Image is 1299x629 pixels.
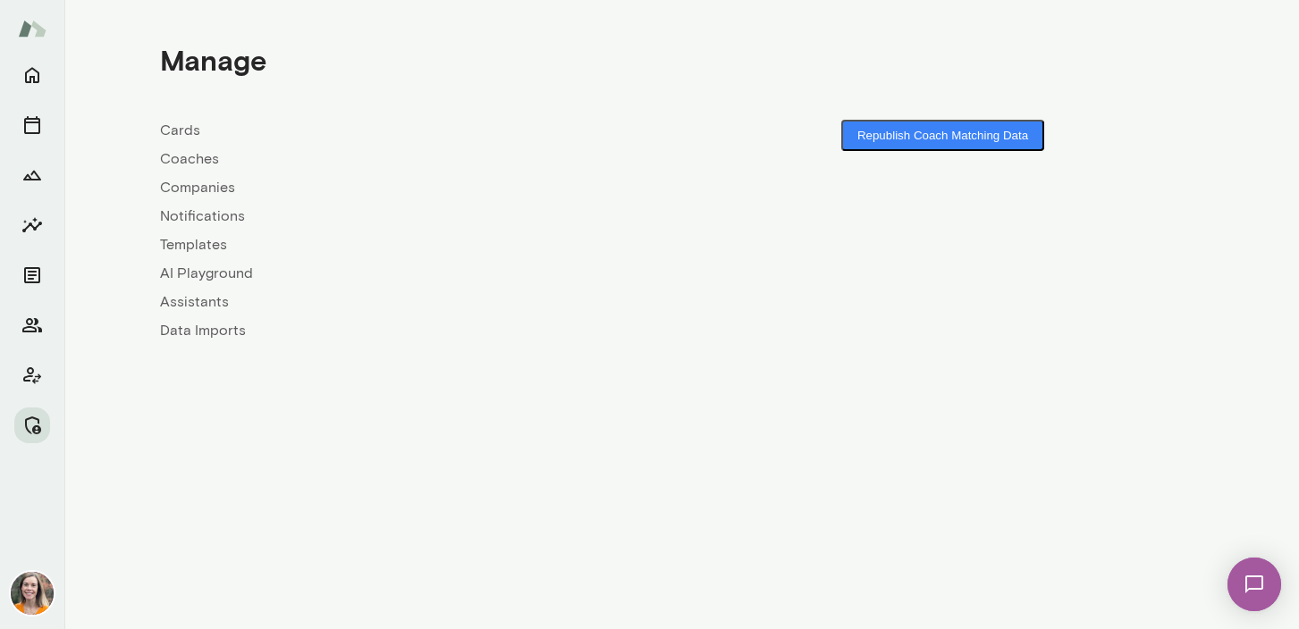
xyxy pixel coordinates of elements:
a: Data Imports [160,320,682,341]
button: Home [14,57,50,93]
button: Growth Plan [14,157,50,193]
button: Documents [14,257,50,293]
img: Carrie Kelly [11,572,54,615]
button: Client app [14,357,50,393]
a: Cards [160,120,682,141]
img: Mento [18,12,46,46]
h4: Manage [160,43,266,77]
button: Members [14,307,50,343]
button: Insights [14,207,50,243]
a: Templates [160,234,682,256]
button: Manage [14,407,50,443]
a: AI Playground [160,263,682,284]
a: Coaches [160,148,682,170]
a: Assistants [160,291,682,313]
button: Sessions [14,107,50,143]
a: Companies [160,177,682,198]
a: Notifications [160,205,682,227]
button: Republish Coach Matching Data [841,120,1044,151]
